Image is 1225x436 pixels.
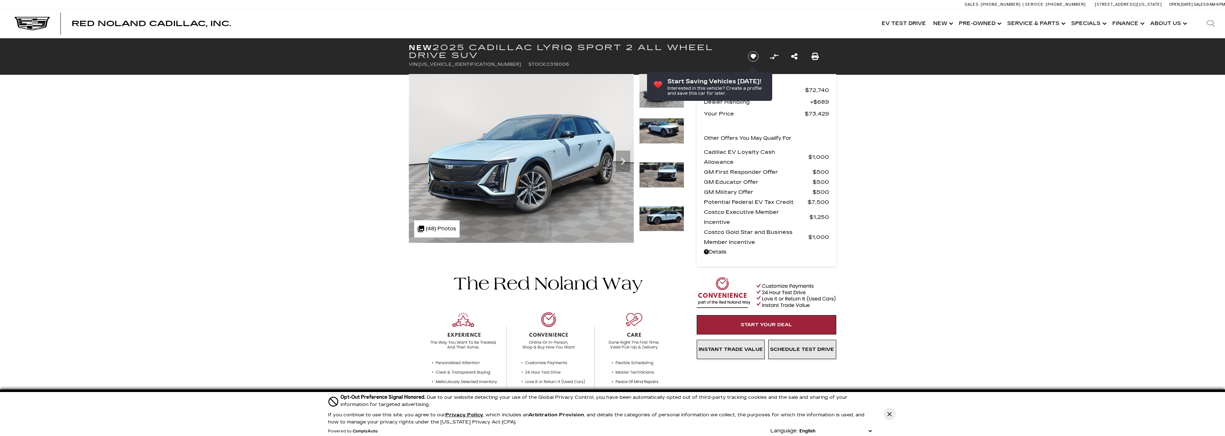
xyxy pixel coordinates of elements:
[704,197,808,207] span: Potential Federal EV Tax Credit
[528,62,547,67] span: Stock:
[1023,3,1088,6] a: Service: [PHONE_NUMBER]
[813,177,829,187] span: $500
[1025,2,1045,7] span: Service:
[704,85,829,95] a: MSRP $72,740
[353,429,378,433] a: ComplyAuto
[745,51,761,62] button: Save vehicle
[409,62,418,67] span: VIN:
[965,3,1023,6] a: Sales: [PHONE_NUMBER]
[791,52,798,62] a: Share this New 2025 Cadillac LYRIQ Sport 2 All Wheel Drive SUV
[981,2,1021,7] span: [PHONE_NUMBER]
[704,227,829,247] a: Costco Gold Star and Business Member Incentive $1,000
[1068,9,1109,38] a: Specials
[808,232,829,242] span: $1,000
[14,17,50,30] img: Cadillac Dark Logo with Cadillac White Text
[704,197,829,207] a: Potential Federal EV Tax Credit $7,500
[704,167,829,177] a: GM First Responder Offer $500
[809,212,829,222] span: $1,250
[704,133,792,143] p: Other Offers You May Qualify For
[704,247,829,257] a: Details
[704,207,829,227] a: Costco Executive Member Incentive $1,250
[955,9,1004,38] a: Pre-Owned
[1095,2,1162,7] a: [STREET_ADDRESS][US_STATE]
[810,97,829,107] span: $689
[639,74,684,108] img: New 2025 Nimbus Metallic Cadillac Sport 2 image 1
[697,315,836,334] a: Start Your Deal
[328,412,864,425] p: If you continue to use this site, you agree to our , which includes an , and details the categori...
[639,162,684,188] img: New 2025 Nimbus Metallic Cadillac Sport 2 image 3
[418,62,521,67] span: [US_VEHICLE_IDENTIFICATION_NUMBER]
[704,109,829,119] a: Your Price $73,429
[409,74,634,243] img: New 2025 Nimbus Metallic Cadillac Sport 2 image 1
[704,177,813,187] span: GM Educator Offer
[1109,9,1147,38] a: Finance
[547,62,569,67] span: C316006
[1147,9,1189,38] a: About Us
[808,152,829,162] span: $1,000
[72,19,231,28] span: Red Noland Cadillac, Inc.
[768,340,836,359] a: Schedule Test Drive
[805,109,829,119] span: $73,429
[813,187,829,197] span: $500
[812,52,819,62] a: Print this New 2025 Cadillac LYRIQ Sport 2 All Wheel Drive SUV
[770,428,798,433] div: Language:
[704,227,808,247] span: Costco Gold Star and Business Member Incentive
[409,43,432,52] strong: New
[1194,2,1206,7] span: Sales:
[965,2,980,7] span: Sales:
[805,85,829,95] span: $72,740
[704,97,829,107] a: Dealer Handling $689
[704,167,813,177] span: GM First Responder Offer
[445,412,483,418] a: Privacy Policy
[769,51,779,62] button: Compare Vehicle
[704,85,805,95] span: MSRP
[616,151,630,172] div: Next
[930,9,955,38] a: New
[808,197,829,207] span: $7,500
[878,9,930,38] a: EV Test Drive
[704,147,829,167] a: Cadillac EV Loyalty Cash Allowance $1,000
[704,109,805,119] span: Your Price
[639,206,684,232] img: New 2025 Nimbus Metallic Cadillac Sport 2 image 4
[699,347,763,352] span: Instant Trade Value
[1004,9,1068,38] a: Service & Parts
[414,220,460,237] div: (48) Photos
[1046,2,1086,7] span: [PHONE_NUMBER]
[529,412,584,418] strong: Arbitration Provision
[72,20,231,27] a: Red Noland Cadillac, Inc.
[883,408,896,420] button: Close Button
[741,322,792,328] span: Start Your Deal
[704,177,829,187] a: GM Educator Offer $500
[770,347,834,352] span: Schedule Test Drive
[328,429,378,433] div: Powered by
[704,147,808,167] span: Cadillac EV Loyalty Cash Allowance
[704,187,829,197] a: GM Military Offer $500
[639,118,684,144] img: New 2025 Nimbus Metallic Cadillac Sport 2 image 2
[798,427,873,435] select: Language Select
[1169,2,1193,7] span: Open [DATE]
[704,97,810,107] span: Dealer Handling
[704,207,809,227] span: Costco Executive Member Incentive
[340,393,873,408] div: Due to our website detecting your use of the Global Privacy Control, you have been automatically ...
[409,44,736,59] h1: 2025 Cadillac LYRIQ Sport 2 All Wheel Drive SUV
[704,187,813,197] span: GM Military Offer
[813,167,829,177] span: $500
[697,340,765,359] a: Instant Trade Value
[1206,2,1225,7] span: 9 AM-6 PM
[340,394,427,400] span: Opt-Out Preference Signal Honored .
